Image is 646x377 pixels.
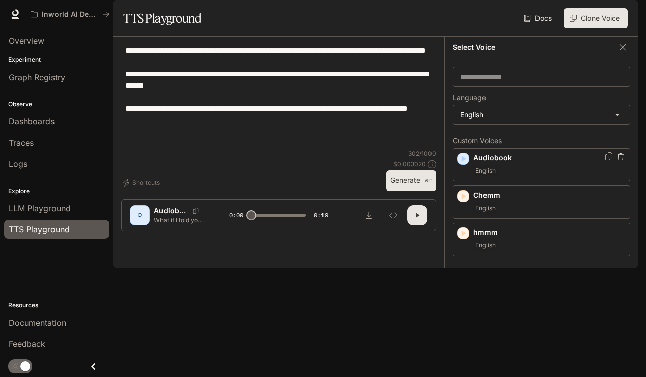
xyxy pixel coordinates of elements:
[453,94,486,101] p: Language
[383,205,403,225] button: Inspect
[121,175,164,191] button: Shortcuts
[424,178,432,184] p: ⌘⏎
[473,190,626,200] p: Chemm
[386,170,436,191] button: Generate⌘⏎
[453,105,630,124] div: English
[229,210,243,220] span: 0:00
[564,8,628,28] button: Clone Voice
[359,205,379,225] button: Download audio
[189,208,203,214] button: Copy Voice ID
[154,206,189,216] p: Audiobook
[604,152,614,160] button: Copy Voice ID
[123,8,201,28] h1: TTS Playground
[42,10,98,19] p: Inworld AI Demos
[522,8,556,28] a: Docs
[132,207,148,223] div: D
[26,4,114,24] button: All workspaces
[473,239,498,252] span: English
[453,137,630,144] p: Custom Voices
[314,210,328,220] span: 0:19
[473,153,626,163] p: Audiobook
[473,227,626,237] p: hmmm
[473,202,498,214] span: English
[154,216,205,224] p: What if I told you that your entire reality is nothing more than a reflection of your consciousne...
[473,165,498,177] span: English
